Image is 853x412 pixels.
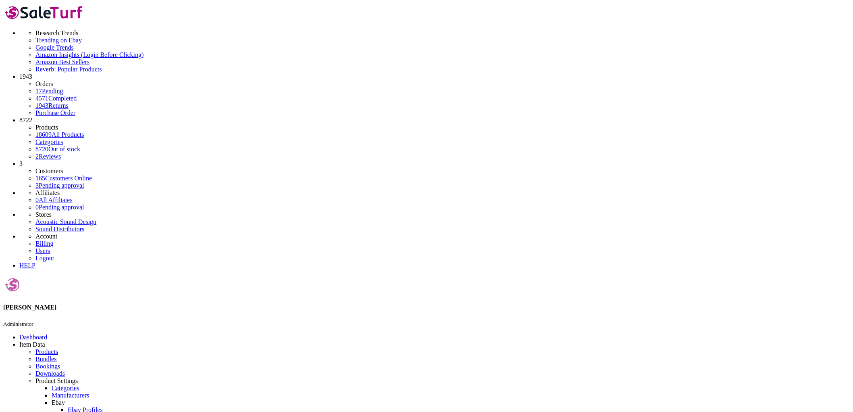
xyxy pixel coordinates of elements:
a: Categories [52,385,79,391]
a: Amazon Insights (Login Before Clicking) [35,51,850,59]
a: HELP [19,262,35,269]
a: Logout [35,255,54,261]
a: Manufacturers [52,392,89,399]
span: 4571 [35,95,48,102]
a: Dashboard [19,334,47,341]
small: Administrator [3,321,33,327]
span: Item Data [19,341,45,348]
span: 3 [35,182,39,189]
img: SaleTurf [3,3,85,21]
a: 165Customers Online [35,175,92,182]
span: 8722 [19,117,32,123]
a: Downloads [35,370,65,377]
li: Affiliates [35,189,850,197]
li: Products [35,124,850,131]
span: 0 [35,197,39,203]
a: Billing [35,240,53,247]
a: 8720Out of stock [35,146,80,153]
a: 4571Completed [35,95,77,102]
a: Bundles [35,356,56,362]
a: Products [35,348,58,355]
a: Reverb: Popular Products [35,66,850,73]
h4: [PERSON_NAME] [3,304,850,311]
a: 18609All Products [35,131,84,138]
span: 0 [35,204,39,211]
span: 18609 [35,131,52,138]
img: creinschmidt [3,276,21,294]
a: Categories [35,138,63,145]
span: 165 [35,175,45,182]
a: Amazon Best Sellers [35,59,850,66]
span: 1943 [35,102,48,109]
li: Stores [35,211,850,218]
a: Ebay [52,399,65,406]
a: 2Reviews [35,153,61,160]
a: 3Pending approval [35,182,84,189]
span: 2 [35,153,39,160]
span: Product Settings [35,377,78,384]
a: Purchase Order [35,109,75,116]
a: Users [35,247,50,254]
span: 3 [19,160,23,167]
a: 1943Returns [35,102,69,109]
span: 17 [35,88,42,94]
a: Trending on Ebay [35,37,850,44]
li: Customers [35,167,850,175]
a: Bookings [35,363,60,370]
a: Sound Distributors [35,226,84,232]
span: 1943 [19,73,32,80]
a: Google Trends [35,44,850,51]
li: Account [35,233,850,240]
li: Research Trends [35,29,850,37]
a: Acoustic Sound Design [35,218,96,225]
li: Orders [35,80,850,88]
span: 8720 [35,146,48,153]
a: 17Pending [35,88,850,95]
a: 0All Affiliates [35,197,73,203]
a: 0Pending approval [35,204,84,211]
